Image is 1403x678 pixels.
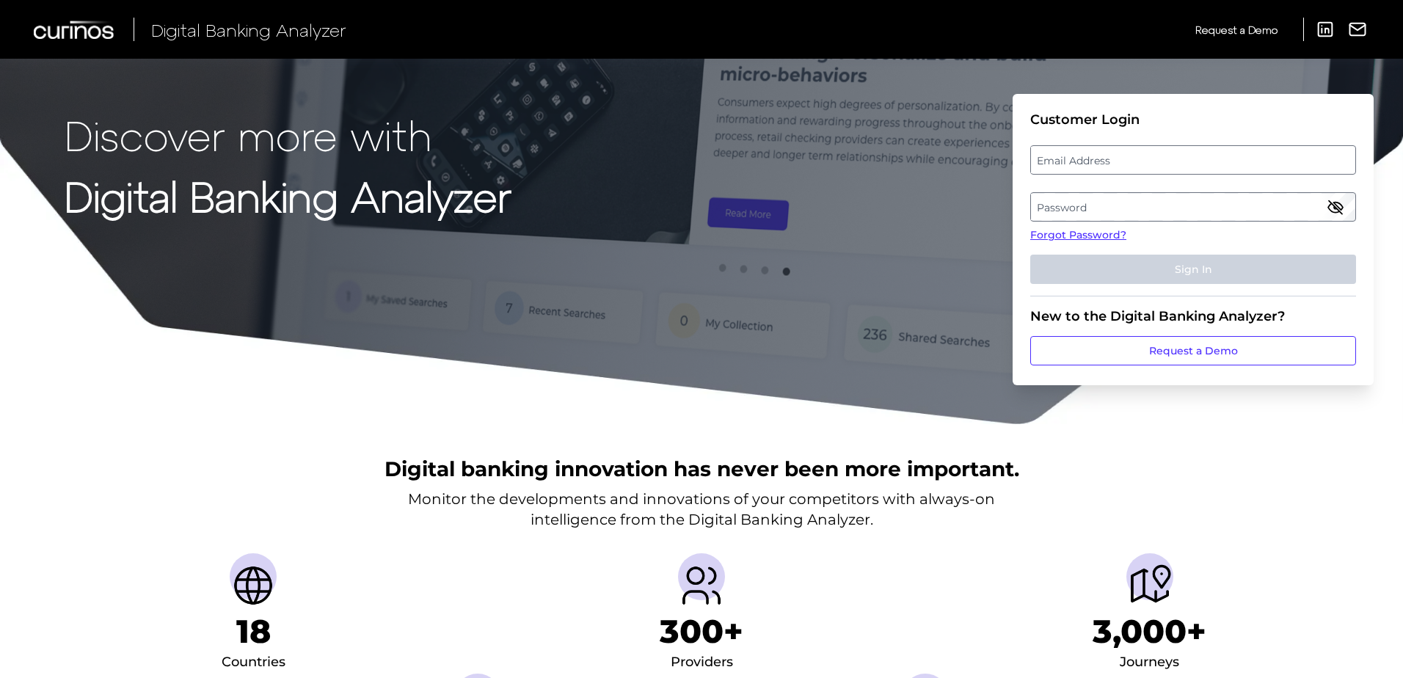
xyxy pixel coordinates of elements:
[222,651,285,674] div: Countries
[1030,227,1356,243] a: Forgot Password?
[1030,255,1356,284] button: Sign In
[1030,336,1356,365] a: Request a Demo
[65,112,511,158] p: Discover more with
[34,21,116,39] img: Curinos
[660,612,743,651] h1: 300+
[385,455,1019,483] h2: Digital banking innovation has never been more important.
[408,489,995,530] p: Monitor the developments and innovations of your competitors with always-on intelligence from the...
[236,612,271,651] h1: 18
[1195,18,1278,42] a: Request a Demo
[1030,112,1356,128] div: Customer Login
[1093,612,1206,651] h1: 3,000+
[1031,194,1355,220] label: Password
[151,19,346,40] span: Digital Banking Analyzer
[671,651,733,674] div: Providers
[1195,23,1278,36] span: Request a Demo
[1030,308,1356,324] div: New to the Digital Banking Analyzer?
[1031,147,1355,173] label: Email Address
[678,562,725,609] img: Providers
[1126,562,1173,609] img: Journeys
[65,171,511,220] strong: Digital Banking Analyzer
[1120,651,1179,674] div: Journeys
[230,562,277,609] img: Countries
